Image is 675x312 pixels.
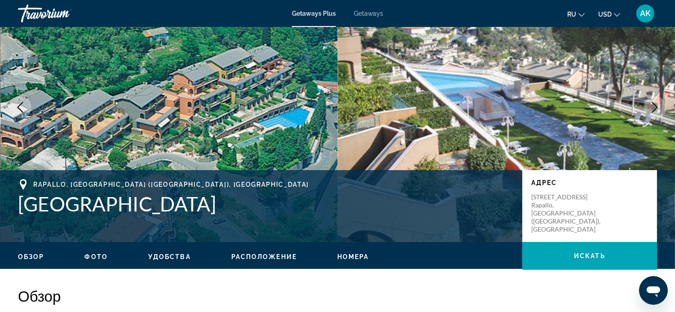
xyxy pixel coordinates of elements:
[354,10,383,17] a: Getaways
[598,8,620,21] button: Change currency
[292,10,336,17] a: Getaways Plus
[9,96,31,119] button: Previous image
[18,2,108,25] a: Travorium
[640,9,651,18] span: AK
[231,253,297,261] button: Расположение
[567,11,576,18] span: ru
[531,179,648,186] p: Адрес
[337,253,369,261] button: Номера
[531,193,603,233] p: [STREET_ADDRESS] Rapallo, [GEOGRAPHIC_DATA] ([GEOGRAPHIC_DATA]), [GEOGRAPHIC_DATA]
[644,96,666,119] button: Next image
[18,253,44,261] button: Обзор
[639,276,668,305] iframe: Кнопка запуска окна обмена сообщениями
[85,253,108,261] button: Фото
[522,242,657,270] button: искать
[634,4,657,23] button: User Menu
[148,253,191,261] button: Удобства
[567,8,585,21] button: Change language
[574,252,605,259] span: искать
[18,192,513,215] h1: [GEOGRAPHIC_DATA]
[33,181,309,188] span: Rapallo, [GEOGRAPHIC_DATA] ([GEOGRAPHIC_DATA]), [GEOGRAPHIC_DATA]
[18,287,657,305] h2: Обзор
[598,11,612,18] span: USD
